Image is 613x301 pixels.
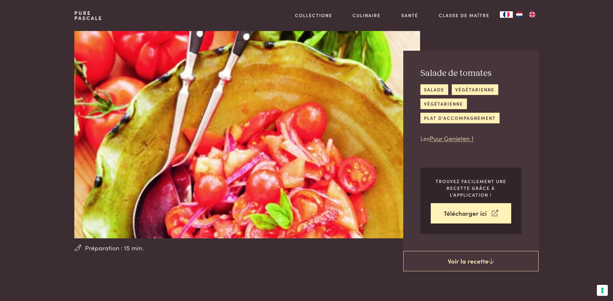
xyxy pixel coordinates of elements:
[452,84,498,95] a: végétarienne
[513,11,539,18] ul: Language list
[431,178,511,198] p: Trouvez facilement une recette grâce à l'application !
[500,11,513,18] a: FR
[420,68,522,79] h2: Salade de tomates
[420,99,467,109] a: végétarienne
[295,12,332,19] a: Collections
[597,285,608,296] button: Vos préférences en matière de consentement pour les technologies de suivi
[420,84,448,95] a: salade
[74,10,102,21] a: PurePascale
[420,113,500,123] a: plat d'accompagnement
[420,134,522,143] p: Les
[500,11,539,18] aside: Language selected: Français
[500,11,513,18] div: Language
[431,203,511,223] a: Télécharger ici
[439,12,490,19] a: Classe de maître
[401,12,418,19] a: Santé
[85,243,144,253] span: Préparation : 15 min.
[513,11,526,18] a: NL
[429,134,473,142] a: Puur Genieten 1
[403,251,539,272] a: Voir la recette
[74,31,420,238] img: Salade de tomates
[526,11,539,18] a: EN
[353,12,381,19] a: Culinaire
